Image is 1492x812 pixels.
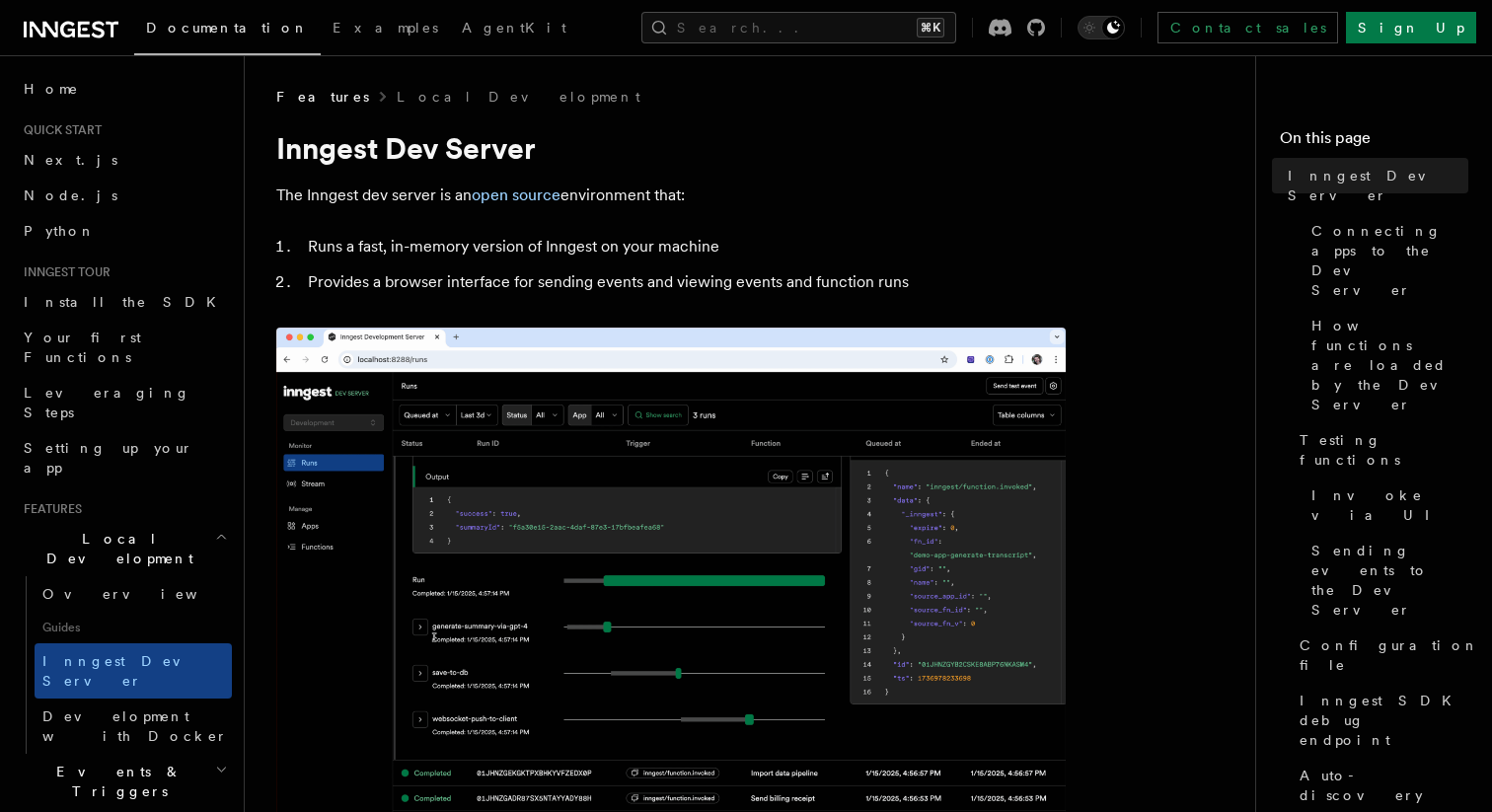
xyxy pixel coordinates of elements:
span: Inngest tour [16,264,111,280]
a: Documentation [134,6,321,55]
a: Setting up your app [16,430,232,485]
a: Connecting apps to the Dev Server [1304,213,1468,308]
a: Next.js [16,142,232,178]
a: Node.js [16,178,232,213]
span: Home [24,79,79,99]
span: Events & Triggers [16,762,215,801]
span: Auto-discovery [1300,766,1468,805]
a: Leveraging Steps [16,375,232,430]
a: Python [16,213,232,249]
a: Your first Functions [16,320,232,375]
a: Examples [321,6,450,53]
a: Home [16,71,232,107]
div: Local Development [16,576,232,754]
h1: Inngest Dev Server [276,130,1066,166]
span: Documentation [146,20,309,36]
a: Development with Docker [35,699,232,754]
span: Development with Docker [42,708,228,744]
button: Local Development [16,521,232,576]
span: Invoke via UI [1311,485,1468,525]
span: Install the SDK [24,294,228,310]
span: Quick start [16,122,102,138]
li: Provides a browser interface for sending events and viewing events and function runs [302,268,1066,296]
a: Install the SDK [16,284,232,320]
a: Sign Up [1346,12,1476,43]
p: The Inngest dev server is an environment that: [276,182,1066,209]
span: Configuration file [1300,635,1479,675]
span: AgentKit [462,20,566,36]
span: Local Development [16,529,215,568]
a: Configuration file [1292,627,1468,683]
span: Features [16,501,82,517]
span: Inngest Dev Server [42,653,211,689]
a: Contact sales [1157,12,1338,43]
span: Sending events to the Dev Server [1311,541,1468,620]
a: Inngest Dev Server [1280,158,1468,213]
span: Inngest SDK debug endpoint [1300,691,1468,750]
a: Inngest SDK debug endpoint [1292,683,1468,758]
a: Testing functions [1292,422,1468,478]
span: Examples [333,20,438,36]
span: Connecting apps to the Dev Server [1311,221,1468,300]
a: Inngest Dev Server [35,643,232,699]
a: Invoke via UI [1304,478,1468,533]
span: Testing functions [1300,430,1468,470]
li: Runs a fast, in-memory version of Inngest on your machine [302,233,1066,260]
span: Setting up your app [24,440,193,476]
a: open source [472,185,560,204]
a: Sending events to the Dev Server [1304,533,1468,627]
span: Features [276,87,369,107]
span: Your first Functions [24,330,141,365]
span: Next.js [24,152,117,168]
button: Events & Triggers [16,754,232,809]
h4: On this page [1280,126,1468,158]
a: Local Development [397,87,640,107]
a: Overview [35,576,232,612]
span: Guides [35,612,232,643]
span: Overview [42,586,246,602]
span: How functions are loaded by the Dev Server [1311,316,1468,414]
span: Node.js [24,187,117,203]
kbd: ⌘K [917,18,944,37]
a: How functions are loaded by the Dev Server [1304,308,1468,422]
span: Leveraging Steps [24,385,190,420]
button: Search...⌘K [641,12,956,43]
span: Python [24,223,96,239]
a: AgentKit [450,6,578,53]
button: Toggle dark mode [1078,16,1125,39]
span: Inngest Dev Server [1288,166,1468,205]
